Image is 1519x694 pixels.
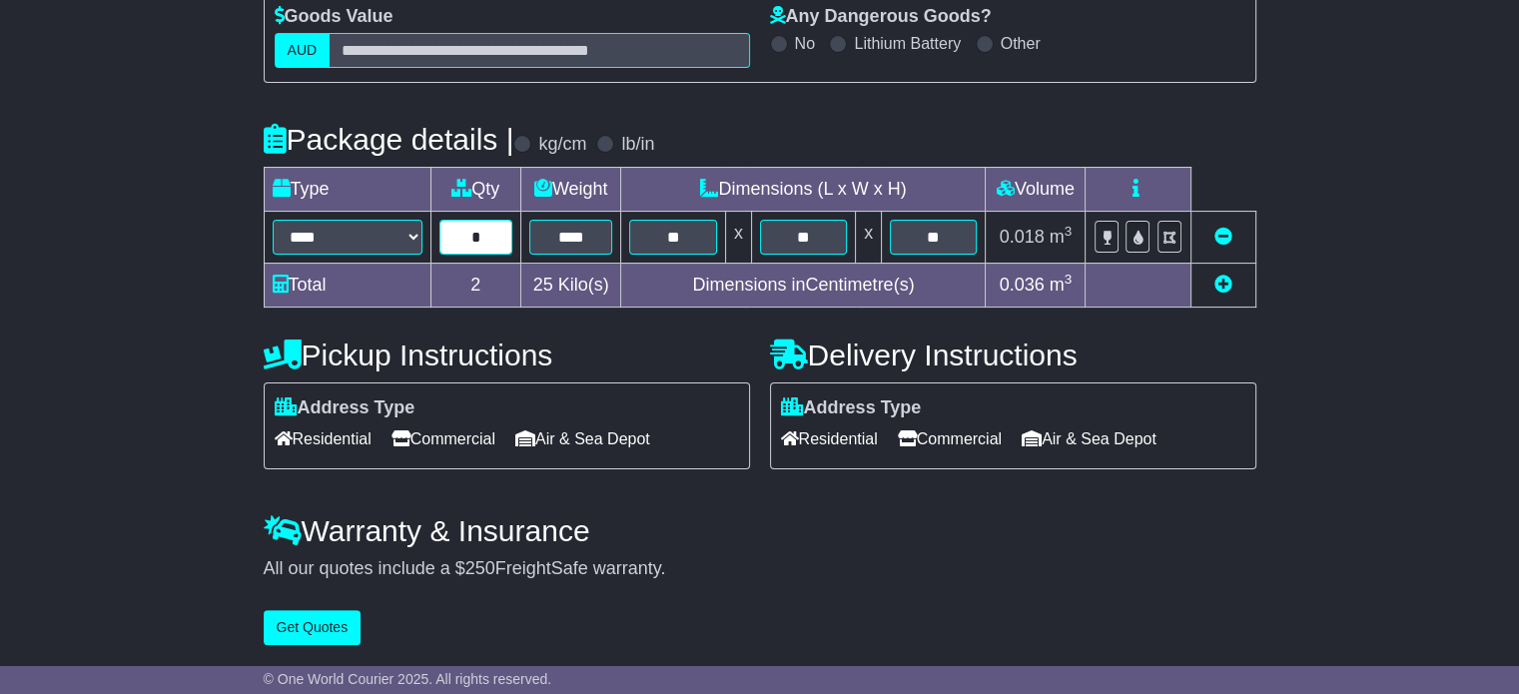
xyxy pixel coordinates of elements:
h4: Package details | [264,123,514,156]
label: AUD [275,33,331,68]
td: Dimensions (L x W x H) [621,167,986,211]
label: kg/cm [538,134,586,156]
sup: 3 [1065,272,1073,287]
td: Type [264,167,430,211]
span: Air & Sea Depot [515,423,650,454]
span: m [1050,275,1073,295]
label: Goods Value [275,6,393,28]
td: Kilo(s) [520,263,621,307]
span: Commercial [898,423,1002,454]
span: © One World Courier 2025. All rights reserved. [264,671,552,687]
label: Other [1001,34,1041,53]
label: No [795,34,815,53]
td: Dimensions in Centimetre(s) [621,263,986,307]
td: x [856,211,882,263]
label: Lithium Battery [854,34,961,53]
td: Weight [520,167,621,211]
td: Total [264,263,430,307]
td: x [725,211,751,263]
span: Residential [781,423,878,454]
label: lb/in [621,134,654,156]
a: Remove this item [1214,227,1232,247]
div: All our quotes include a $ FreightSafe warranty. [264,558,1256,580]
span: Air & Sea Depot [1022,423,1156,454]
span: Residential [275,423,372,454]
sup: 3 [1065,224,1073,239]
h4: Delivery Instructions [770,339,1256,371]
td: 2 [430,263,520,307]
span: Commercial [391,423,495,454]
span: 250 [465,558,495,578]
label: Any Dangerous Goods? [770,6,992,28]
label: Address Type [781,397,922,419]
span: 0.036 [1000,275,1045,295]
span: 0.018 [1000,227,1045,247]
span: m [1050,227,1073,247]
a: Add new item [1214,275,1232,295]
h4: Pickup Instructions [264,339,750,371]
span: 25 [533,275,553,295]
td: Qty [430,167,520,211]
button: Get Quotes [264,610,362,645]
td: Volume [986,167,1086,211]
label: Address Type [275,397,415,419]
h4: Warranty & Insurance [264,514,1256,547]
